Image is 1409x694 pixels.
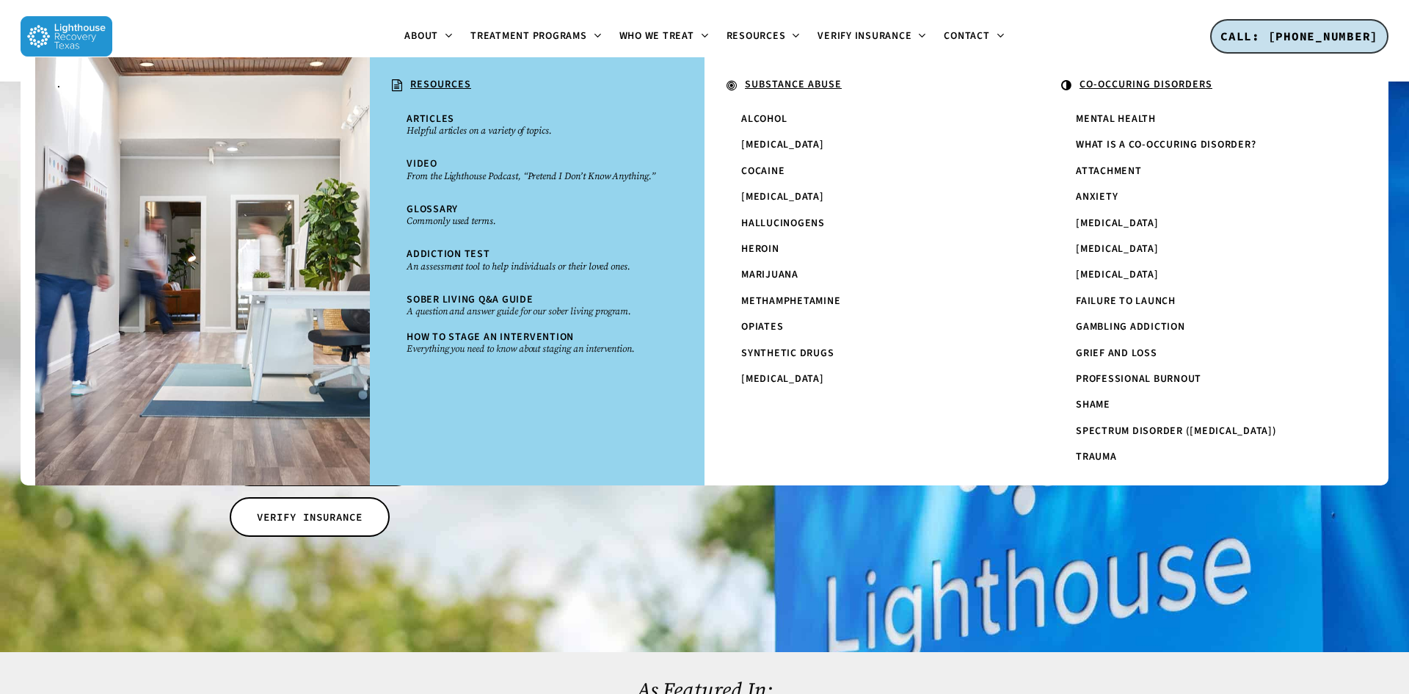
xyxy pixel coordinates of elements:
a: . [50,72,355,98]
a: CO-OCCURING DISORDERS [1054,72,1359,100]
span: Verify Insurance [818,29,911,43]
a: Contact [935,31,1013,43]
a: VERIFY INSURANCE [230,497,390,537]
span: . [57,77,61,92]
a: About [396,31,462,43]
span: Who We Treat [619,29,694,43]
span: VERIFY INSURANCE [257,510,363,524]
span: Treatment Programs [470,29,587,43]
span: About [404,29,438,43]
span: Contact [944,29,989,43]
span: CALL: [PHONE_NUMBER] [1220,29,1378,43]
a: Verify Insurance [809,31,935,43]
u: CO-OCCURING DISORDERS [1079,77,1212,92]
span: Resources [727,29,786,43]
a: Resources [718,31,809,43]
a: RESOURCES [385,72,690,100]
a: Treatment Programs [462,31,611,43]
a: SUBSTANCE ABUSE [719,72,1024,100]
a: CALL: [PHONE_NUMBER] [1210,19,1388,54]
a: Who We Treat [611,31,718,43]
img: Lighthouse Recovery Texas [21,16,112,57]
u: RESOURCES [410,77,471,92]
u: SUBSTANCE ABUSE [745,77,842,92]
